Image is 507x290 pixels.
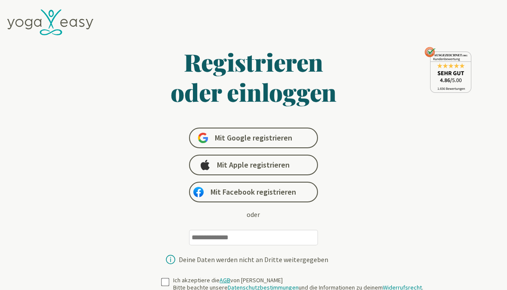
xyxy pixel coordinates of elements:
[215,133,292,143] span: Mit Google registrieren
[247,209,260,220] div: oder
[189,128,318,148] a: Mit Google registrieren
[220,276,230,284] a: AGB
[179,256,328,263] div: Deine Daten werden nicht an Dritte weitergegeben
[211,187,296,197] span: Mit Facebook registrieren
[425,47,471,93] img: ausgezeichnet_seal.png
[217,160,290,170] span: Mit Apple registrieren
[189,155,318,175] a: Mit Apple registrieren
[87,47,420,107] h1: Registrieren oder einloggen
[189,182,318,202] a: Mit Facebook registrieren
